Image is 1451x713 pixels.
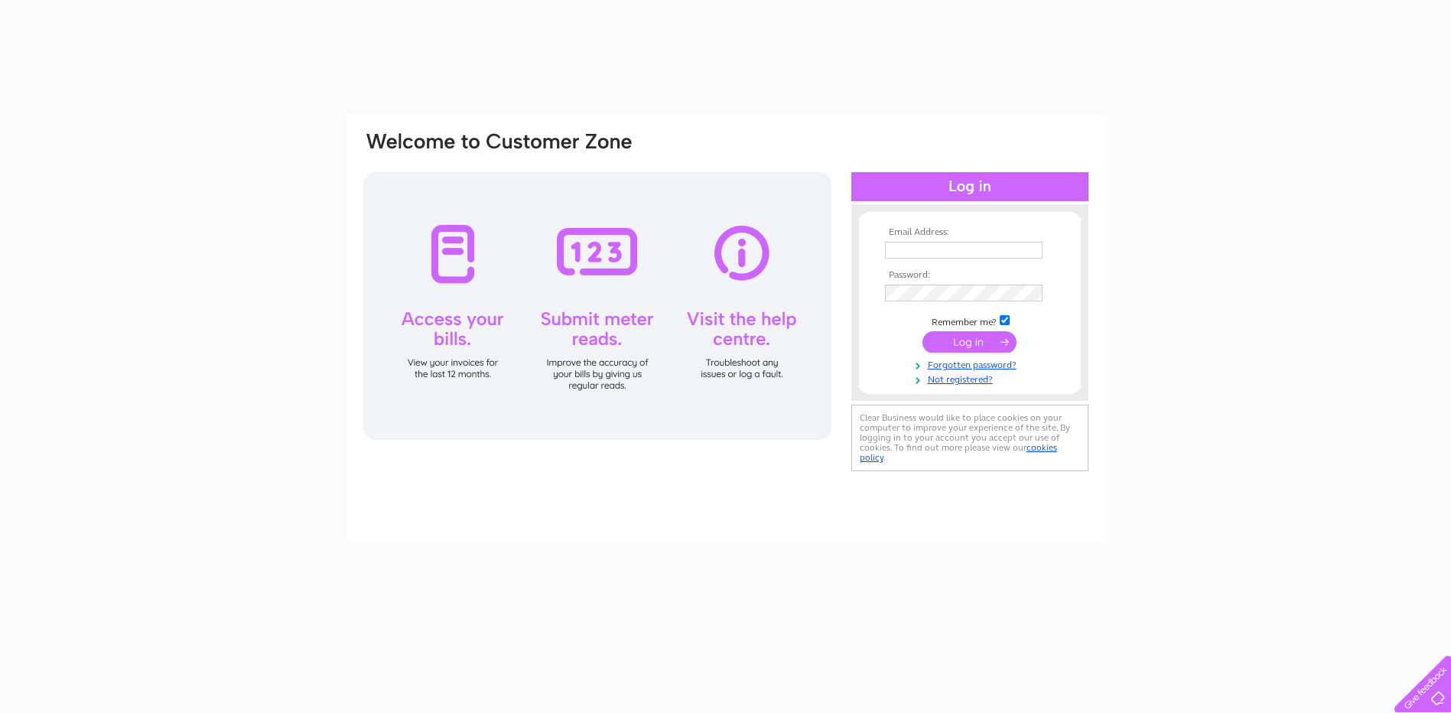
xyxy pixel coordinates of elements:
[885,356,1059,371] a: Forgotten password?
[881,270,1059,281] th: Password:
[881,313,1059,328] td: Remember me?
[851,405,1088,471] div: Clear Business would like to place cookies on your computer to improve your experience of the sit...
[881,227,1059,238] th: Email Address:
[860,442,1057,463] a: cookies policy
[922,331,1017,353] input: Submit
[885,371,1059,386] a: Not registered?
